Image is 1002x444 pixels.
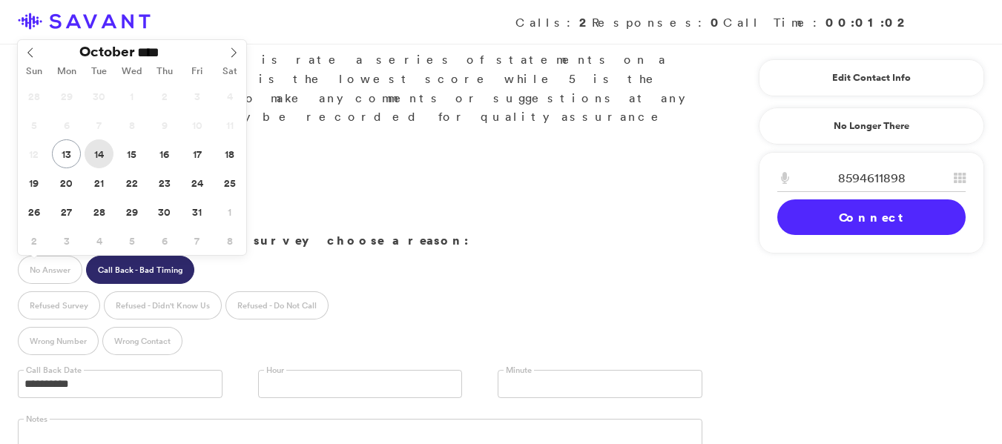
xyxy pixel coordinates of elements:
[579,14,592,30] strong: 2
[150,168,179,197] span: October 23, 2025
[102,327,182,355] label: Wrong Contact
[150,139,179,168] span: October 16, 2025
[215,139,244,168] span: October 18, 2025
[18,67,50,76] span: Sun
[52,197,81,226] span: October 27, 2025
[85,139,113,168] span: October 14, 2025
[18,256,82,284] label: No Answer
[85,110,113,139] span: October 7, 2025
[24,414,50,425] label: Notes
[182,139,211,168] span: October 17, 2025
[182,82,211,110] span: October 3, 2025
[18,327,99,355] label: Wrong Number
[759,107,984,145] a: No Longer There
[182,168,211,197] span: October 24, 2025
[148,67,181,76] span: Thu
[777,199,966,235] a: Connect
[19,82,48,110] span: September 28, 2025
[117,168,146,197] span: October 22, 2025
[264,365,286,376] label: Hour
[85,168,113,197] span: October 21, 2025
[150,82,179,110] span: October 2, 2025
[50,67,83,76] span: Mon
[150,110,179,139] span: October 9, 2025
[52,226,81,255] span: November 3, 2025
[182,226,211,255] span: November 7, 2025
[19,168,48,197] span: October 19, 2025
[215,82,244,110] span: October 4, 2025
[214,67,246,76] span: Sat
[52,168,81,197] span: October 20, 2025
[150,197,179,226] span: October 30, 2025
[104,291,222,319] label: Refused - Didn't Know Us
[19,110,48,139] span: October 5, 2025
[117,110,146,139] span: October 8, 2025
[215,226,244,255] span: November 8, 2025
[24,365,84,376] label: Call Back Date
[116,67,148,76] span: Wed
[52,110,81,139] span: October 6, 2025
[777,66,966,90] a: Edit Contact Info
[85,82,113,110] span: September 30, 2025
[18,291,100,319] label: Refused Survey
[182,197,211,226] span: October 31, 2025
[825,14,910,30] strong: 00:01:02
[135,44,188,60] input: Year
[85,197,113,226] span: October 28, 2025
[117,197,146,226] span: October 29, 2025
[117,82,146,110] span: October 1, 2025
[19,226,48,255] span: November 2, 2025
[181,67,214,76] span: Fri
[85,226,113,255] span: November 4, 2025
[182,110,211,139] span: October 10, 2025
[18,32,702,146] p: Great. What you'll do is rate a series of statements on a scale of 1 to 5. 1 is the lowest score ...
[225,291,329,319] label: Refused - Do Not Call
[117,139,146,168] span: October 15, 2025
[86,256,194,284] label: Call Back - Bad Timing
[52,139,81,168] span: October 13, 2025
[19,139,48,168] span: October 12, 2025
[215,197,244,226] span: November 1, 2025
[215,168,244,197] span: October 25, 2025
[215,110,244,139] span: October 11, 2025
[83,67,116,76] span: Tue
[150,226,179,255] span: November 6, 2025
[711,14,723,30] strong: 0
[52,82,81,110] span: September 29, 2025
[117,226,146,255] span: November 5, 2025
[79,44,135,59] span: October
[19,197,48,226] span: October 26, 2025
[504,365,534,376] label: Minute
